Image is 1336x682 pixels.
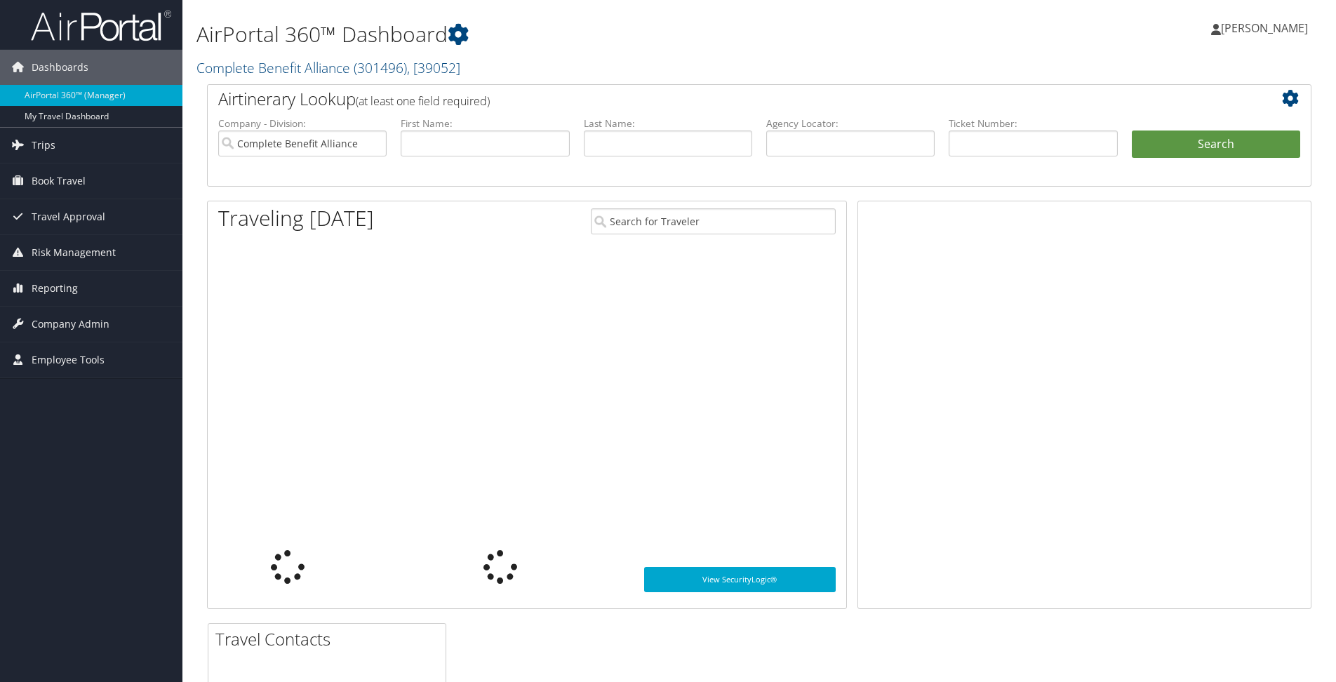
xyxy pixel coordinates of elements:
[32,199,105,234] span: Travel Approval
[218,87,1208,111] h2: Airtinerary Lookup
[32,307,109,342] span: Company Admin
[1211,7,1322,49] a: [PERSON_NAME]
[32,163,86,199] span: Book Travel
[32,50,88,85] span: Dashboards
[407,58,460,77] span: , [ 39052 ]
[196,58,460,77] a: Complete Benefit Alliance
[1221,20,1308,36] span: [PERSON_NAME]
[644,567,836,592] a: View SecurityLogic®
[401,116,569,131] label: First Name:
[766,116,935,131] label: Agency Locator:
[32,128,55,163] span: Trips
[354,58,407,77] span: ( 301496 )
[196,20,947,49] h1: AirPortal 360™ Dashboard
[32,271,78,306] span: Reporting
[32,235,116,270] span: Risk Management
[949,116,1117,131] label: Ticket Number:
[591,208,836,234] input: Search for Traveler
[356,93,490,109] span: (at least one field required)
[218,203,374,233] h1: Traveling [DATE]
[584,116,752,131] label: Last Name:
[1132,131,1300,159] button: Search
[215,627,446,651] h2: Travel Contacts
[31,9,171,42] img: airportal-logo.png
[218,116,387,131] label: Company - Division:
[32,342,105,377] span: Employee Tools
